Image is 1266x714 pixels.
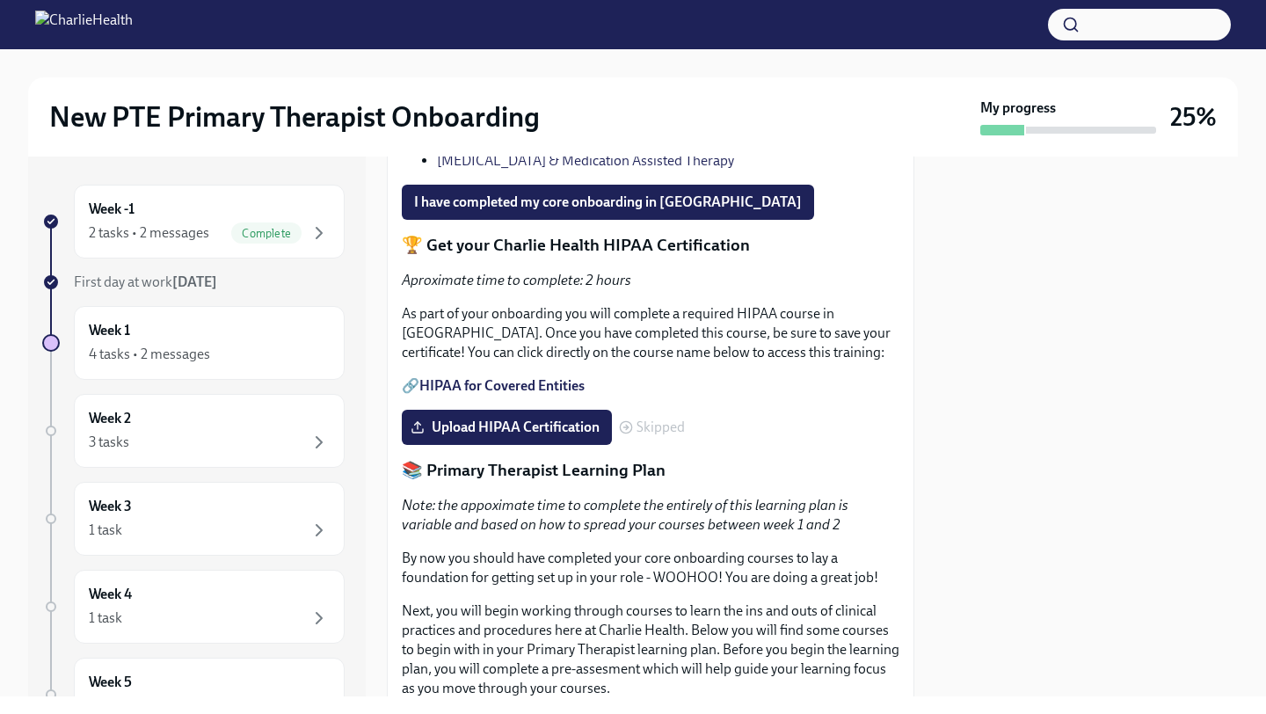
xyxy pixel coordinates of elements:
a: Week 31 task [42,482,345,556]
a: [MEDICAL_DATA] & Medication Assisted Therapy [437,152,734,169]
div: 3 tasks [89,433,129,452]
strong: My progress [980,98,1056,118]
div: 1 task [89,521,122,540]
span: First day at work [74,273,217,290]
img: CharlieHealth [35,11,133,39]
strong: [DATE] [172,273,217,290]
p: Next, you will begin working through courses to learn the ins and outs of clinical practices and ... [402,601,899,698]
a: Week 41 task [42,570,345,644]
p: 🏆 Get your Charlie Health HIPAA Certification [402,234,899,257]
a: Week 14 tasks • 2 messages [42,306,345,380]
em: Aproximate time to complete: 2 hours [402,272,631,288]
p: As part of your onboarding you will complete a required HIPAA course in [GEOGRAPHIC_DATA]. Once y... [402,304,899,362]
h6: Week 3 [89,497,132,516]
h6: Week 2 [89,409,131,428]
button: I have completed my core onboarding in [GEOGRAPHIC_DATA] [402,185,814,220]
span: Skipped [637,420,685,434]
span: I have completed my core onboarding in [GEOGRAPHIC_DATA] [414,193,802,211]
h2: New PTE Primary Therapist Onboarding [49,99,540,135]
p: 📚 Primary Therapist Learning Plan [402,459,899,482]
em: Note: the appoximate time to complete the entirely of this learning plan is variable and based on... [402,497,848,533]
h6: Week 1 [89,321,130,340]
p: By now you should have completed your core onboarding courses to lay a foundation for getting set... [402,549,899,587]
a: HIPAA for Covered Entities [419,377,585,394]
div: 2 tasks • 2 messages [89,223,209,243]
div: 1 task [89,608,122,628]
span: Complete [231,227,302,240]
p: 🔗 [402,376,899,396]
h3: 25% [1170,101,1217,133]
h6: Week -1 [89,200,135,219]
a: Week -12 tasks • 2 messagesComplete [42,185,345,259]
a: Week 23 tasks [42,394,345,468]
label: Upload HIPAA Certification [402,410,612,445]
span: Upload HIPAA Certification [414,419,600,436]
h6: Week 4 [89,585,132,604]
div: 4 tasks • 2 messages [89,345,210,364]
h6: Week 5 [89,673,132,692]
a: First day at work[DATE] [42,273,345,292]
